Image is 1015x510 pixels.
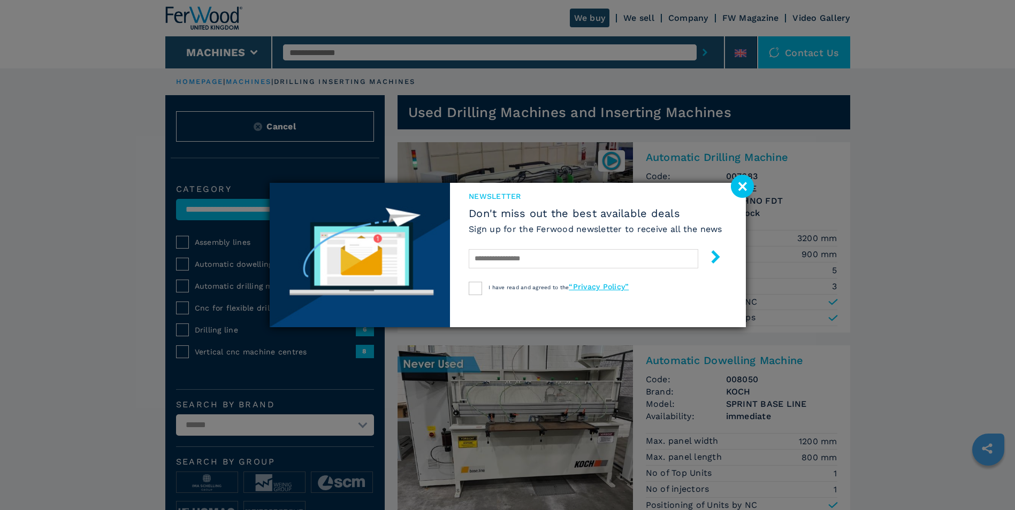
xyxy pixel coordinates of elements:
img: Newsletter image [270,183,451,327]
span: newsletter [469,191,722,202]
h6: Sign up for the Ferwood newsletter to receive all the news [469,223,722,235]
span: I have read and agreed to the [489,284,629,290]
a: “Privacy Policy” [569,282,629,291]
button: submit-button [698,246,722,271]
span: Don't miss out the best available deals [469,207,722,220]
